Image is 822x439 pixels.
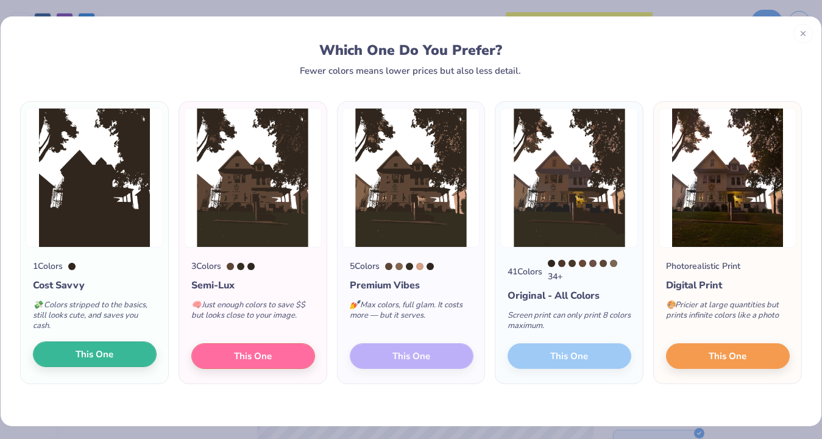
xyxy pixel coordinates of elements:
div: 7531 C [610,260,617,267]
div: 5 Colors [350,260,380,273]
div: Max colors, full glam. It costs more — but it serves. [350,293,473,333]
span: 🎨 [666,299,676,310]
div: Black 4 C [427,263,434,270]
div: 875 C [395,263,403,270]
button: This One [33,341,157,367]
span: This One [234,349,272,363]
span: 💸 [33,299,43,310]
button: This One [191,343,315,369]
div: Black 4 C [548,260,555,267]
div: Semi-Lux [191,278,315,293]
button: This One [666,343,790,369]
div: 476 C [558,260,565,267]
div: Original - All Colors [508,288,631,303]
div: 7514 C [416,263,423,270]
div: 7589 C [385,263,392,270]
div: Digital Print [666,278,790,293]
div: Black 2 C [406,263,413,270]
span: This One [76,348,113,362]
span: 💅 [350,299,360,310]
div: Premium Vibes [350,278,473,293]
div: Colors stripped to the basics, still looks cute, and saves you cash. [33,293,157,343]
div: Cost Savvy [33,278,157,293]
img: 3 color option [184,108,322,248]
img: Photorealistic preview [659,108,796,248]
div: 7533 C [569,260,576,267]
span: 🧠 [191,299,201,310]
div: Fewer colors means lower prices but also less detail. [300,66,521,76]
div: Just enough colors to save $$ but looks close to your image. [191,293,315,333]
div: 7589 C [600,260,607,267]
img: 1 color option [26,108,163,248]
div: Pricier at large quantities but prints infinite colors like a photo [666,293,790,333]
div: 1 Colors [33,260,63,273]
div: Screen print can only print 8 colors maximum. [508,303,631,343]
img: 5 color option [342,108,480,248]
div: 7589 C [227,263,234,270]
div: 3 Colors [191,260,221,273]
div: 7582 C [579,260,586,267]
div: Which One Do You Prefer? [34,42,788,59]
div: 41 Colors [508,265,542,278]
div: Photorealistic Print [666,260,740,273]
div: Black 4 C [68,263,76,270]
img: 41 color option [500,108,638,248]
div: Black 4 C [247,263,255,270]
span: This One [709,349,747,363]
div: 7518 C [589,260,597,267]
div: Black 2 C [237,263,244,270]
div: 34 + [548,260,631,283]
